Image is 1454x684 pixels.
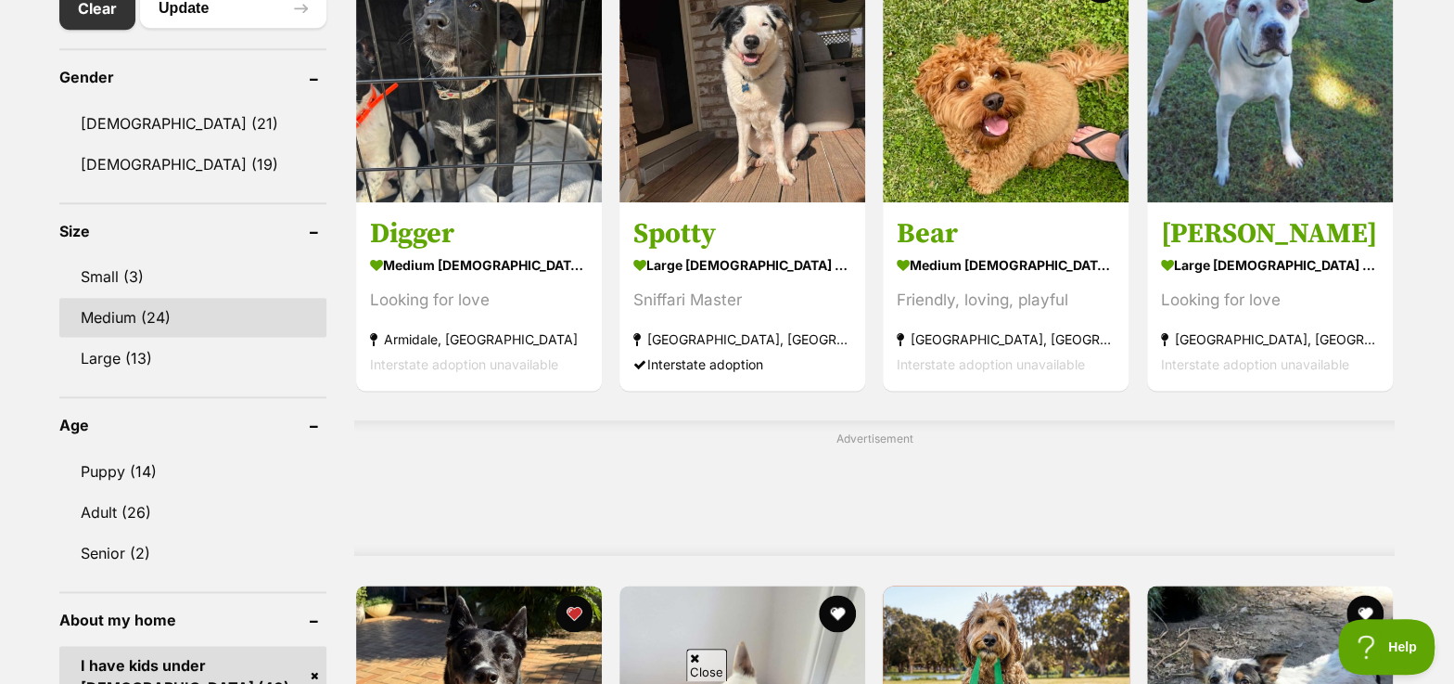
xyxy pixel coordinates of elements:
strong: medium [DEMOGRAPHIC_DATA] Dog [370,252,588,278]
div: Advertisement [354,420,1395,556]
strong: [GEOGRAPHIC_DATA], [GEOGRAPHIC_DATA] [897,327,1115,352]
iframe: Help Scout Beacon - Open [1338,619,1435,675]
a: Large (13) [59,339,326,378]
button: favourite [555,595,593,632]
span: Interstate adoption unavailable [897,356,1085,372]
a: Bear medium [DEMOGRAPHIC_DATA] Dog Friendly, loving, playful [GEOGRAPHIC_DATA], [GEOGRAPHIC_DATA]... [883,202,1129,391]
a: Small (3) [59,257,326,296]
span: Interstate adoption unavailable [370,356,558,372]
a: Adult (26) [59,493,326,532]
button: favourite [819,595,856,632]
strong: large [DEMOGRAPHIC_DATA] Dog [633,252,851,278]
h3: Spotty [633,216,851,252]
span: Interstate adoption unavailable [1161,356,1349,372]
a: [DEMOGRAPHIC_DATA] (21) [59,104,326,143]
strong: large [DEMOGRAPHIC_DATA] Dog [1161,252,1379,278]
a: Senior (2) [59,534,326,573]
header: Gender [59,69,326,85]
a: [PERSON_NAME] large [DEMOGRAPHIC_DATA] Dog Looking for love [GEOGRAPHIC_DATA], [GEOGRAPHIC_DATA] ... [1147,202,1393,391]
a: Medium (24) [59,298,326,337]
strong: medium [DEMOGRAPHIC_DATA] Dog [897,252,1115,278]
header: Age [59,417,326,433]
button: favourite [1346,595,1384,632]
div: Looking for love [1161,288,1379,313]
header: About my home [59,612,326,628]
a: Puppy (14) [59,452,326,491]
strong: [GEOGRAPHIC_DATA], [GEOGRAPHIC_DATA] [1161,327,1379,352]
a: Spotty large [DEMOGRAPHIC_DATA] Dog Sniffari Master [GEOGRAPHIC_DATA], [GEOGRAPHIC_DATA] Intersta... [619,202,865,391]
header: Size [59,223,326,239]
div: Looking for love [370,288,588,313]
strong: [GEOGRAPHIC_DATA], [GEOGRAPHIC_DATA] [633,327,851,352]
div: Friendly, loving, playful [897,288,1115,313]
h3: [PERSON_NAME] [1161,216,1379,252]
a: Digger medium [DEMOGRAPHIC_DATA] Dog Looking for love Armidale, [GEOGRAPHIC_DATA] Interstate adop... [356,202,602,391]
span: Close [686,649,727,681]
h3: Bear [897,216,1115,252]
a: [DEMOGRAPHIC_DATA] (19) [59,145,326,184]
strong: Armidale, [GEOGRAPHIC_DATA] [370,327,588,352]
h3: Digger [370,216,588,252]
div: Sniffari Master [633,288,851,313]
div: Interstate adoption [633,352,851,377]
